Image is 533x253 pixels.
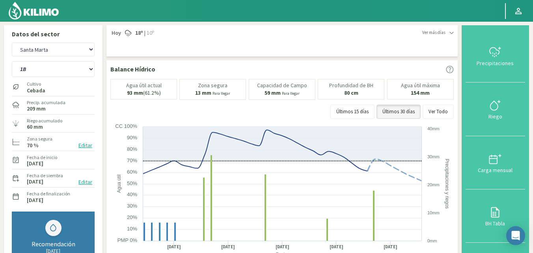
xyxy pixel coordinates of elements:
label: Fecha de siembra [27,172,63,179]
text: CC 100% [115,123,137,129]
text: 0mm [427,238,437,243]
p: (61.2%) [127,90,161,96]
label: [DATE] [27,198,43,203]
label: Fecha de inicio [27,154,57,161]
text: [DATE] [276,244,289,250]
button: Riego [466,82,525,136]
label: [DATE] [27,161,43,166]
text: 90% [127,135,137,141]
p: Profundidad de BH [329,82,373,88]
label: Riego acumulado [27,117,62,124]
button: Editar [76,178,95,187]
label: Precip. acumulada [27,99,65,106]
text: 60% [127,169,137,175]
div: Carga mensual [468,167,523,173]
button: Últimos 30 días [376,105,421,119]
text: [DATE] [330,244,343,250]
p: Capacidad de Campo [257,82,307,88]
text: Precipitaciones y riegos [444,159,450,209]
small: Para llegar [282,91,300,96]
text: [DATE] [167,244,181,250]
b: 80 cm [344,89,358,96]
text: 50% [127,180,137,186]
p: Datos del sector [12,29,95,39]
button: Últimos 15 días [330,105,375,119]
button: BH Tabla [466,189,525,243]
small: Para llegar [212,91,230,96]
text: Agua útil [116,174,122,193]
text: 30% [127,203,137,209]
button: Carga mensual [466,136,525,189]
text: 20% [127,214,137,220]
text: 40mm [427,126,440,131]
span: | [144,29,145,37]
text: 40% [127,191,137,197]
span: 10º [145,29,154,37]
label: Zona segura [27,135,52,142]
label: Fecha de finalización [27,190,70,197]
text: 80% [127,146,137,152]
text: 20mm [427,182,440,187]
button: Editar [76,141,95,150]
label: Cultivo [27,81,45,88]
label: Cebada [27,88,45,93]
b: 13 mm [195,89,211,96]
p: Agua útil actual [126,82,162,88]
div: BH Tabla [468,221,523,226]
text: [DATE] [384,244,397,250]
p: Agua útil máxima [401,82,440,88]
b: 59 mm [265,89,281,96]
span: Ver más días [422,29,445,36]
div: Precipitaciones [468,60,523,66]
label: 70 % [27,143,39,148]
text: [DATE] [221,244,235,250]
img: Kilimo [8,1,60,20]
button: Ver Todo [423,105,454,119]
label: [DATE] [27,179,43,184]
label: 209 mm [27,106,46,111]
text: 30mm [427,154,440,159]
strong: 18º [135,29,143,36]
span: Hoy [110,29,121,37]
label: 60 mm [27,124,43,129]
b: 93 mm [127,89,143,96]
div: Open Intercom Messenger [506,226,525,245]
button: Precipitaciones [466,29,525,82]
text: 70% [127,157,137,163]
div: Recomendación [20,240,86,248]
text: 10mm [427,210,440,215]
div: Riego [468,114,523,119]
b: 154 mm [411,89,430,96]
text: 10% [127,226,137,232]
p: Balance Hídrico [110,64,155,74]
text: PMP 0% [117,237,138,243]
p: Zona segura [198,82,227,88]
